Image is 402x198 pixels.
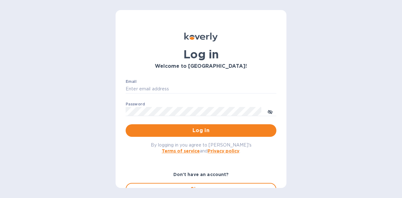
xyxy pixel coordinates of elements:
[208,148,239,153] a: Privacy policy
[162,148,200,153] a: Terms of service
[126,80,137,83] label: Email
[173,172,229,177] b: Don't have an account?
[126,84,276,94] input: Enter email address
[126,48,276,61] h1: Log in
[184,33,218,41] img: Koverly
[131,127,271,134] span: Log in
[151,142,252,153] span: By logging in you agree to [PERSON_NAME]'s and .
[126,63,276,69] h3: Welcome to [GEOGRAPHIC_DATA]!
[131,185,271,193] span: Sign up
[126,102,145,106] label: Password
[126,183,276,195] button: Sign up
[126,124,276,137] button: Log in
[264,105,276,118] button: toggle password visibility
